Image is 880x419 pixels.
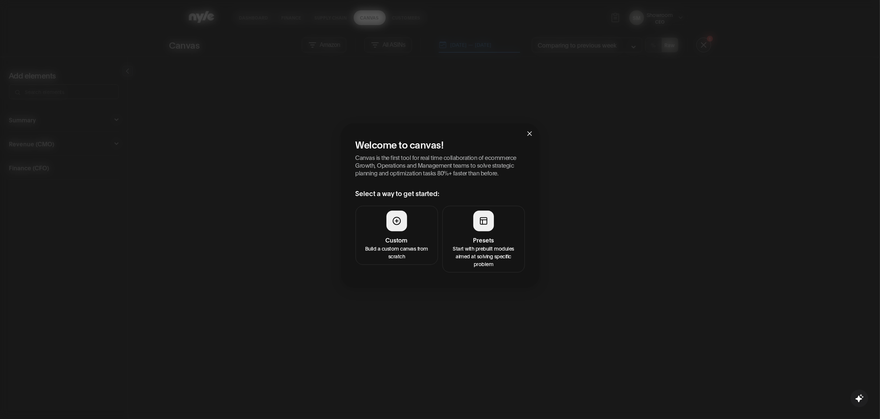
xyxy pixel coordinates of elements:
[356,138,525,150] h2: Welcome to canvas!
[360,244,433,260] p: Build a custom canvas from scratch
[442,206,525,272] button: PresetsStart with prebuilt modules aimed at solving specific problem
[447,235,520,244] h4: Presets
[527,130,533,136] span: close
[520,123,540,143] button: Close
[360,235,433,244] h4: Custom
[447,244,520,268] p: Start with prebuilt modules aimed at solving specific problem
[356,153,525,177] p: Canvas is the first tool for real time collaboration of ecommerce Growth, Operations and Manageme...
[356,206,438,265] button: CustomBuild a custom canvas from scratch
[356,188,525,198] h3: Select a way to get started:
